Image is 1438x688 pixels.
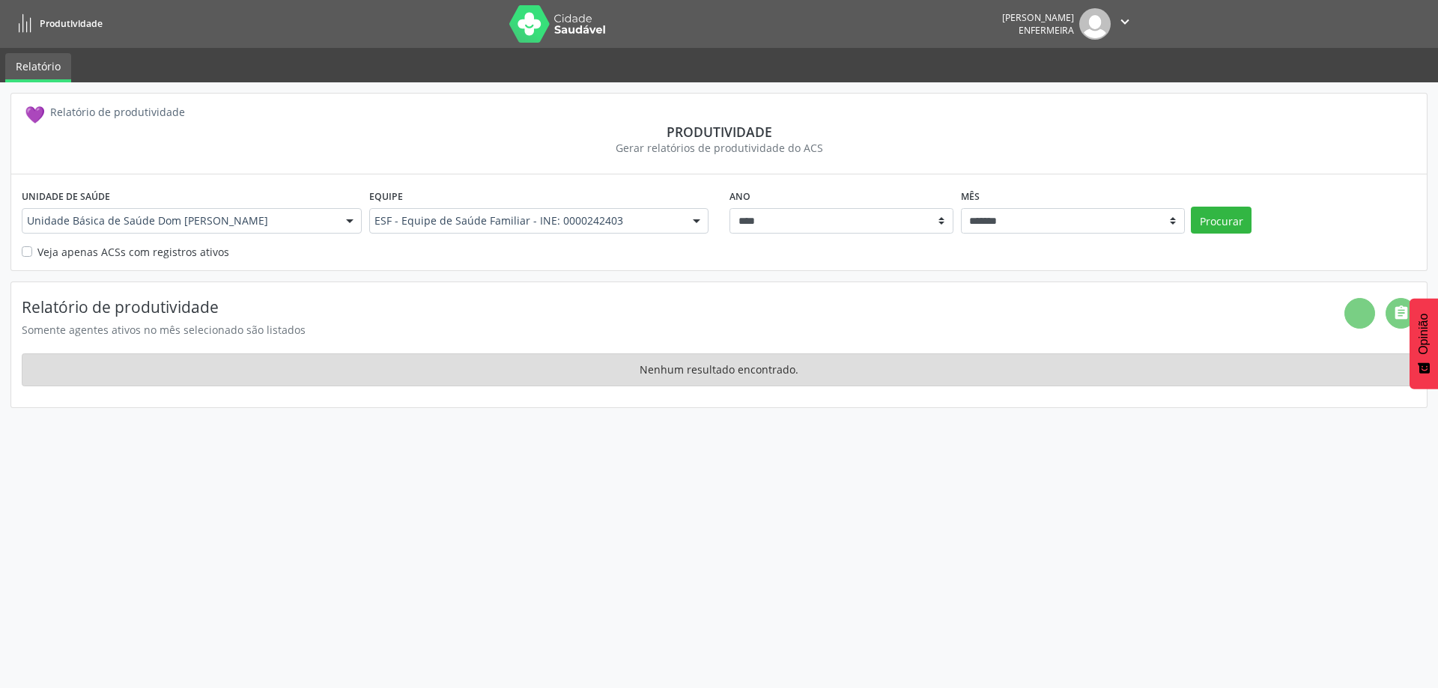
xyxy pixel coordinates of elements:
font: Procurar [1200,214,1243,228]
font: Unidade Básica de Saúde Dom [PERSON_NAME] [27,213,268,228]
font: Produtividade [667,123,772,141]
font: Produtividade [40,17,103,30]
font: Equipe [369,190,403,203]
font: [PERSON_NAME] [1002,11,1074,24]
font: Nenhum resultado encontrado. [640,362,798,377]
a: Produtividade [10,11,103,36]
button:  [1111,8,1139,40]
font: Veja apenas ACSs com registros ativos [37,245,229,259]
font: Mês [961,190,980,203]
font: Opinião [1417,314,1430,355]
font: Enfermeira [1019,24,1074,37]
button: Procurar [1191,207,1252,234]
font: Relatório de produtividade [22,296,219,317]
a: Relatório [5,53,71,82]
font: aplicativos [1139,15,1428,41]
img: imagem [1079,8,1111,40]
font: ESF - Equipe de Saúde Familiar - INE: 0000242403 [374,213,623,228]
font: 💜 [25,104,45,121]
button: Feedback - Mostrar pesquisa [1410,299,1438,389]
font: Relatório de produtividade [50,105,185,119]
button: aplicativos [1139,7,1428,42]
font: Ano [729,190,750,203]
font: Gerar relatórios de produtividade do ACS [616,141,823,155]
a: 💜 Relatório de produtividade [22,102,187,124]
font: Unidade de saúde [22,190,110,203]
font: Relatório [16,59,61,73]
font: Somente agentes ativos no mês selecionado são listados [22,323,306,337]
font:  [1117,13,1133,30]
